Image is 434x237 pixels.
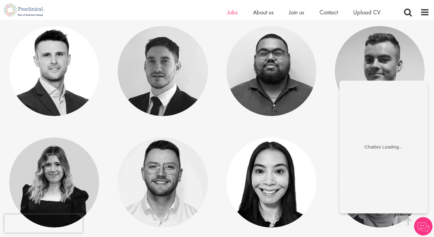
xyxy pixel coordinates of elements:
[289,8,304,16] a: Join us
[4,214,83,233] iframe: reCAPTCHA
[253,8,274,16] a: About us
[319,8,338,16] a: Contact
[227,8,238,16] a: Jobs
[29,75,74,81] div: Chatbot Loading...
[353,8,380,16] a: Upload CV
[414,217,432,235] img: Chatbot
